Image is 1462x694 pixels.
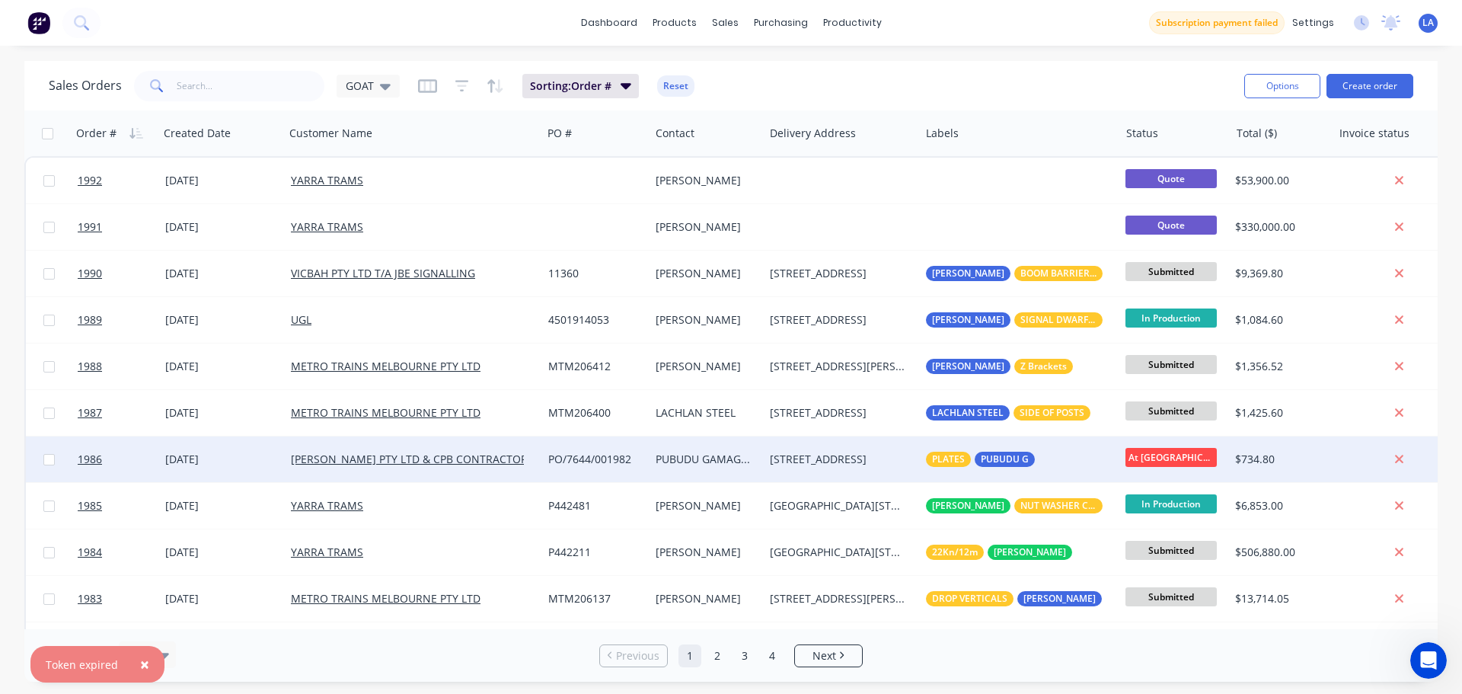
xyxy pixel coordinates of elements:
[1126,126,1158,141] div: Status
[926,452,1035,467] button: PLATESPUBUDU G
[522,74,639,98] button: Sorting:Order #
[78,297,165,343] a: 1989
[1125,216,1217,235] span: Quote
[291,545,363,559] a: YARRA TRAMS
[547,126,572,141] div: PO #
[1235,405,1321,421] div: $1,425.60
[1326,74,1413,98] button: Create order
[1149,11,1285,34] button: Subscription payment failed
[1235,266,1321,281] div: $9,369.80
[165,219,279,235] div: [DATE]
[1020,266,1096,281] span: BOOM BARRIER MAST
[78,483,165,529] a: 1985
[656,591,752,606] div: [PERSON_NAME]
[291,591,480,606] a: METRO TRAINS MELBOURNE PTY LTD
[795,648,862,664] a: Next page
[1285,11,1342,34] div: settings
[291,312,311,327] a: UGL
[593,644,869,667] ul: Pagination
[78,529,165,575] a: 1984
[656,173,752,188] div: [PERSON_NAME]
[78,344,165,389] a: 1988
[1125,541,1217,560] span: Submitted
[932,452,965,467] span: PLATES
[78,498,102,513] span: 1985
[981,452,1029,467] span: PUBUDU G
[78,390,165,436] a: 1987
[78,219,102,235] span: 1991
[770,591,907,606] div: [STREET_ADDRESS][PERSON_NAME]
[932,591,1007,606] span: DROP VERTICALS
[770,545,907,560] div: [GEOGRAPHIC_DATA][STREET_ADDRESS]
[1235,498,1321,513] div: $6,853.00
[165,405,279,421] div: [DATE]
[78,266,102,281] span: 1990
[49,78,122,93] h1: Sales Orders
[1237,126,1277,141] div: Total ($)
[770,498,907,513] div: [GEOGRAPHIC_DATA][STREET_ADDRESS]
[1235,173,1321,188] div: $53,900.00
[165,312,279,328] div: [DATE]
[1125,494,1217,513] span: In Production
[656,266,752,281] div: [PERSON_NAME]
[761,644,784,667] a: Page 4
[78,204,165,250] a: 1991
[932,266,1004,281] span: [PERSON_NAME]
[1023,591,1096,606] span: [PERSON_NAME]
[926,498,1103,513] button: [PERSON_NAME]NUT WASHER COMBINED
[733,644,756,667] a: Page 3
[165,359,279,374] div: [DATE]
[76,126,117,141] div: Order #
[656,312,752,328] div: [PERSON_NAME]
[78,158,165,203] a: 1992
[704,11,746,34] div: sales
[1235,219,1321,235] div: $330,000.00
[1235,452,1321,467] div: $734.80
[770,312,907,328] div: [STREET_ADDRESS]
[78,405,102,421] span: 1987
[165,173,279,188] div: [DATE]
[600,648,667,664] a: Previous page
[926,591,1167,606] button: DROP VERTICALS[PERSON_NAME]
[1410,642,1447,679] iframe: Intercom live chat
[1020,312,1096,328] span: SIGNAL DWARF MASTS
[656,405,752,421] div: LACHLAN STEEL
[1339,126,1409,141] div: Invoice status
[926,266,1287,281] button: [PERSON_NAME]BOOM BARRIER MAST
[932,498,1004,513] span: [PERSON_NAME]
[291,405,480,420] a: METRO TRAINS MELBOURNE PTY LTD
[678,644,701,667] a: Page 1 is your current page
[932,312,1004,328] span: [PERSON_NAME]
[1125,587,1217,606] span: Submitted
[291,359,480,373] a: METRO TRAINS MELBOURNE PTY LTD
[548,359,639,374] div: MTM206412
[616,648,659,664] span: Previous
[770,452,907,467] div: [STREET_ADDRESS]
[770,359,907,374] div: [STREET_ADDRESS][PERSON_NAME]
[645,11,704,34] div: products
[78,545,102,560] span: 1984
[657,75,694,97] button: Reset
[548,452,639,467] div: PO/7644/001982
[548,266,639,281] div: 11360
[1125,355,1217,374] span: Submitted
[656,545,752,560] div: [PERSON_NAME]
[125,646,164,683] button: Close
[78,622,165,668] a: 1982
[656,498,752,513] div: [PERSON_NAME]
[1125,448,1217,467] span: At [GEOGRAPHIC_DATA]
[78,591,102,606] span: 1983
[165,545,279,560] div: [DATE]
[291,266,475,280] a: VICBAH PTY LTD T/A JBE SIGNALLING
[926,405,1090,421] button: LACHLAN STEELSIDE OF POSTS
[770,126,856,141] div: Delivery Address
[165,498,279,513] div: [DATE]
[1020,405,1084,421] span: SIDE OF POSTS
[78,312,102,328] span: 1989
[289,126,372,141] div: Customer Name
[926,359,1073,374] button: [PERSON_NAME]Z Brackets
[932,359,1004,374] span: [PERSON_NAME]
[746,11,816,34] div: purchasing
[27,11,50,34] img: Factory
[926,545,1072,560] button: 22Kn/12m[PERSON_NAME]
